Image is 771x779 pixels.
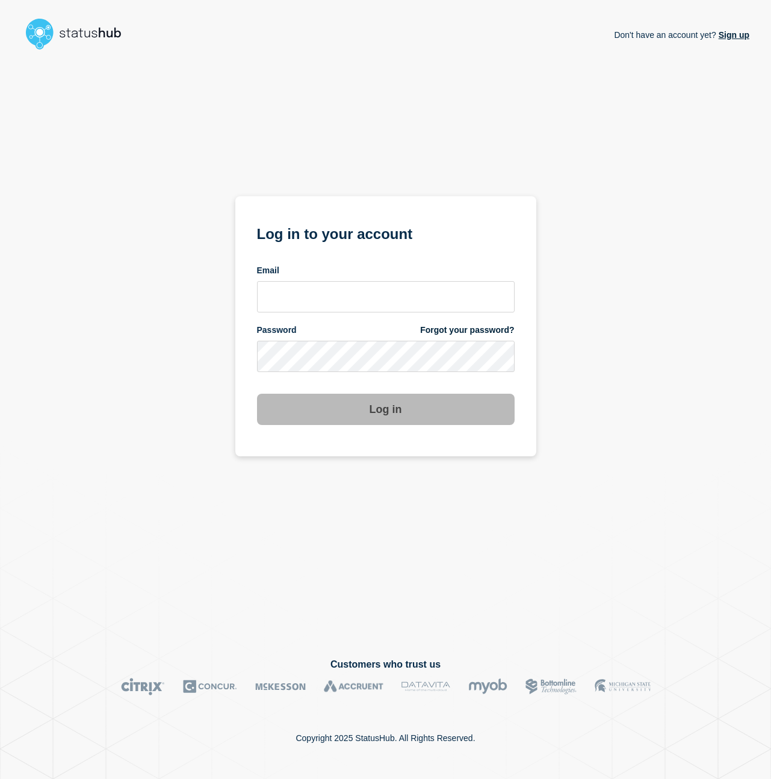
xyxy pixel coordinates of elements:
a: Forgot your password? [420,324,514,336]
img: myob logo [468,678,507,695]
img: Bottomline logo [525,678,577,695]
img: Concur logo [183,678,237,695]
h1: Log in to your account [257,222,515,244]
img: StatusHub logo [22,14,136,53]
h2: Customers who trust us [22,659,749,670]
p: Don't have an account yet? [614,20,749,49]
button: Log in [257,394,515,425]
img: MSU logo [595,678,651,695]
input: email input [257,281,515,312]
span: Email [257,265,279,276]
a: Sign up [716,30,749,40]
img: Accruent logo [324,678,383,695]
input: password input [257,341,515,372]
p: Copyright 2025 StatusHub. All Rights Reserved. [296,733,475,743]
img: DataVita logo [401,678,450,695]
img: Citrix logo [121,678,165,695]
img: McKesson logo [255,678,306,695]
span: Password [257,324,297,336]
